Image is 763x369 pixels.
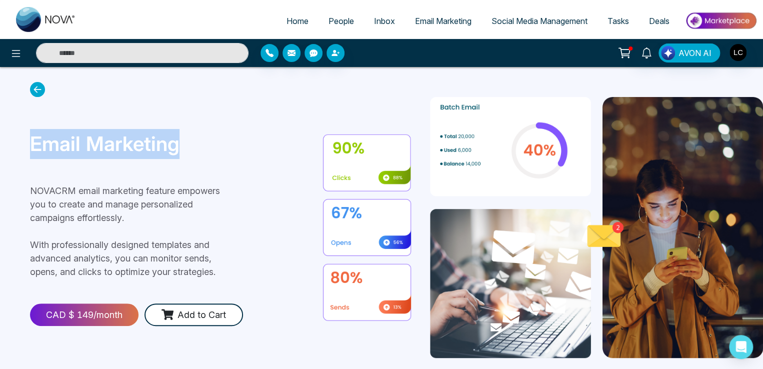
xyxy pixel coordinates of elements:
img: User Avatar [729,44,746,61]
a: Social Media Management [481,11,597,30]
a: People [318,11,364,30]
div: CAD $ 149 /month [30,303,138,326]
button: AVON AI [658,43,720,62]
img: Market-place.gif [684,9,757,32]
span: Deals [649,16,669,26]
img: Nova CRM Logo [16,7,76,32]
a: Deals [639,11,679,30]
div: Open Intercom Messenger [729,335,753,359]
span: People [328,16,354,26]
a: Tasks [597,11,639,30]
img: Lead Flow [661,46,675,60]
span: Tasks [607,16,629,26]
button: Add to Cart [144,303,243,326]
a: Email Marketing [405,11,481,30]
span: Inbox [374,16,395,26]
a: Home [276,11,318,30]
img: file not found [323,97,763,358]
span: Social Media Management [491,16,587,26]
span: AVON AI [678,47,711,59]
span: Email Marketing [415,16,471,26]
span: Home [286,16,308,26]
p: Email Marketing [30,129,323,159]
p: NOVACRM email marketing feature empowers you to create and manage personalized campaigns effortle... [30,184,235,278]
a: Inbox [364,11,405,30]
